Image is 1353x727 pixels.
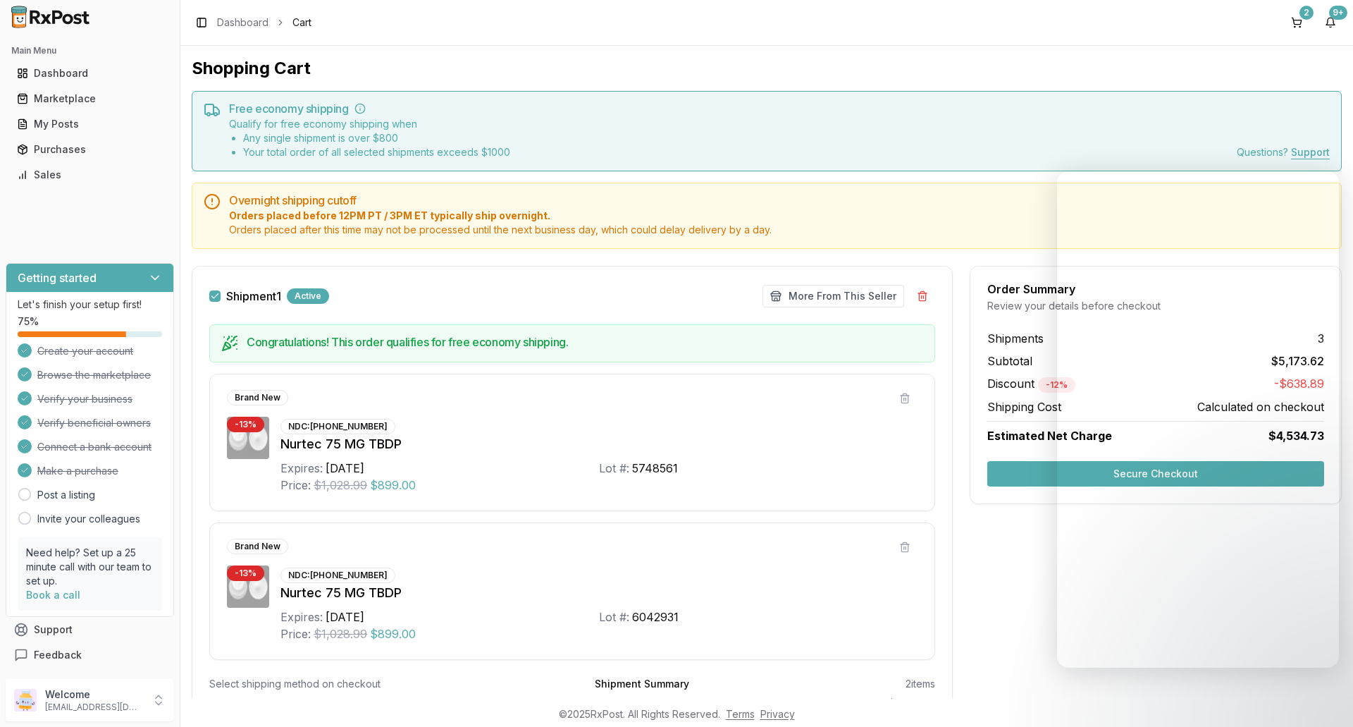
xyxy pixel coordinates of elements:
[37,392,132,406] span: Verify your business
[37,488,95,502] a: Post a listing
[17,142,163,157] div: Purchases
[17,92,163,106] div: Marketplace
[227,417,264,432] div: - 13 %
[18,298,162,312] p: Let's finish your setup first!
[11,86,168,111] a: Marketplace
[595,677,689,691] div: Shipment Summary
[595,697,760,711] div: Shipment Subtotal
[37,464,118,478] span: Make a purchase
[1305,679,1339,713] iframe: Intercom live chat
[6,87,174,110] button: Marketplace
[632,609,679,625] div: 6042931
[287,288,329,304] div: Active
[6,62,174,85] button: Dashboard
[37,512,140,526] a: Invite your colleagues
[17,117,163,131] div: My Posts
[314,625,367,642] span: $1,028.99
[34,648,82,662] span: Feedback
[987,299,1324,313] div: Review your details before checkout
[760,708,795,720] a: Privacy
[762,285,904,307] button: More From This Seller
[217,16,268,30] a: Dashboard
[6,617,174,642] button: Support
[11,162,168,188] a: Sales
[227,566,264,581] div: - 13 %
[11,137,168,162] a: Purchases
[1237,145,1330,159] div: Questions?
[632,460,678,477] div: 5748561
[227,417,269,459] img: Nurtec 75 MG TBDP
[243,145,510,159] li: Your total order of all selected shipments exceeds $ 1000
[1329,6,1347,20] div: 9+
[987,377,1075,391] span: Discount
[17,66,163,80] div: Dashboard
[11,45,168,56] h2: Main Menu
[370,625,416,642] span: $899.00
[280,568,395,583] div: NDC: [PHONE_NUMBER]
[243,131,510,145] li: Any single shipment is over $ 800
[987,283,1324,295] div: Order Summary
[192,57,1342,80] h1: Shopping Cart
[280,434,918,454] div: Nurtec 75 MG TBDP
[987,429,1112,443] span: Estimated Net Charge
[37,344,133,358] span: Create your account
[6,164,174,186] button: Sales
[1319,11,1342,34] button: 9+
[987,353,1032,369] span: Subtotal
[11,111,168,137] a: My Posts
[229,195,1330,206] h5: Overnight shipping cutoff
[326,460,364,477] div: [DATE]
[987,398,1061,415] span: Shipping Cost
[11,61,168,86] a: Dashboard
[45,688,143,702] p: Welcome
[227,539,288,554] div: Brand New
[45,702,143,713] p: [EMAIL_ADDRESS][DOMAIN_NAME]
[370,477,416,494] span: $899.00
[229,117,510,159] div: Qualify for free economy shipping when
[26,589,80,601] a: Book a call
[771,697,936,711] div: $2,057.98
[37,440,152,454] span: Connect a bank account
[6,642,174,668] button: Feedback
[280,419,395,434] div: NDC: [PHONE_NUMBER]
[209,677,550,691] div: Select shipping method on checkout
[17,168,163,182] div: Sales
[280,625,311,642] div: Price:
[6,113,174,135] button: My Posts
[229,223,1330,237] span: Orders placed after this time may not be processed until the next business day, which could delay...
[229,103,1330,114] h5: Free economy shipping
[314,477,367,494] span: $1,028.99
[227,566,269,608] img: Nurtec 75 MG TBDP
[292,16,311,30] span: Cart
[18,269,97,286] h3: Getting started
[229,209,1330,223] span: Orders placed before 12PM PT / 3PM ET typically ship overnight.
[599,460,629,477] div: Lot #:
[1057,171,1339,668] iframe: Intercom live chat
[6,138,174,161] button: Purchases
[37,416,151,430] span: Verify beneficial owners
[247,336,923,348] h5: Congratulations! This order qualifies for free economy shipping.
[26,546,154,588] p: Need help? Set up a 25 minute call with our team to set up.
[987,330,1044,347] span: Shipments
[18,314,39,329] span: 75 %
[280,583,918,603] div: Nurtec 75 MG TBDP
[1285,11,1308,34] button: 2
[37,368,151,382] span: Browse the marketplace
[1299,6,1314,20] div: 2
[280,609,323,625] div: Expires:
[987,461,1324,487] button: Secure Checkout
[726,708,755,720] a: Terms
[906,677,935,691] div: 2 items
[280,460,323,477] div: Expires:
[326,609,364,625] div: [DATE]
[227,390,288,405] div: Brand New
[599,609,629,625] div: Lot #:
[226,291,281,302] label: Shipment 1
[280,477,311,494] div: Price:
[1038,377,1075,393] div: - 12 %
[14,689,37,711] img: User avatar
[217,16,311,30] nav: breadcrumb
[6,6,96,28] img: RxPost Logo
